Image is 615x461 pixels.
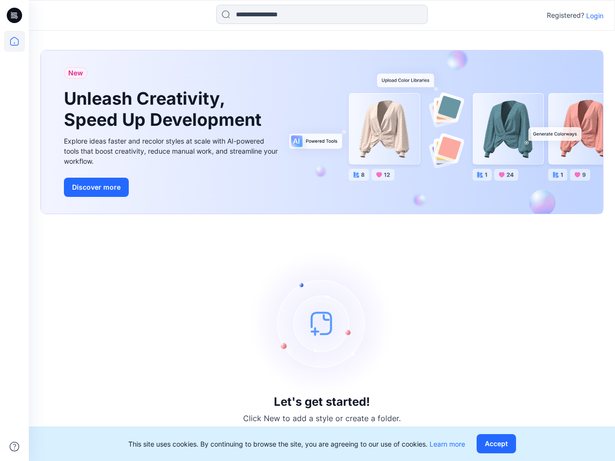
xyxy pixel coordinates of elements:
[64,178,280,197] a: Discover more
[250,251,394,395] img: empty-state-image.svg
[274,395,370,409] h3: Let's get started!
[64,178,129,197] button: Discover more
[64,136,280,166] div: Explore ideas faster and recolor styles at scale with AI-powered tools that boost creativity, red...
[547,10,584,21] p: Registered?
[243,412,401,424] p: Click New to add a style or create a folder.
[477,434,516,453] button: Accept
[128,439,465,449] p: This site uses cookies. By continuing to browse the site, you are agreeing to our use of cookies.
[64,88,266,130] h1: Unleash Creativity, Speed Up Development
[430,440,465,448] a: Learn more
[68,67,83,79] span: New
[586,11,603,21] p: Login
